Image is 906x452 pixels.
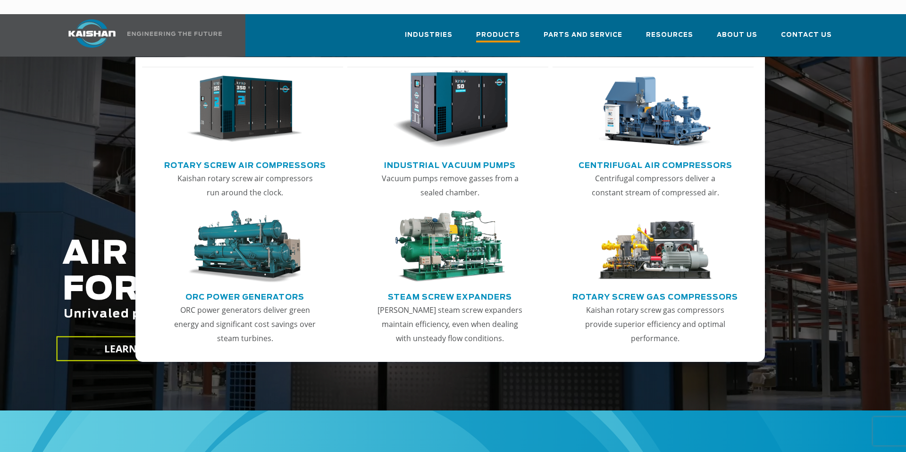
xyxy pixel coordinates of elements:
img: Engineering the future [127,32,222,36]
a: Industrial Vacuum Pumps [384,157,516,171]
img: kaishan logo [57,19,127,48]
span: Contact Us [781,30,832,41]
a: Parts and Service [544,23,622,55]
a: Rotary Screw Gas Compressors [572,289,738,303]
span: Parts and Service [544,30,622,41]
span: Unrivaled performance with up to 35% energy cost savings. [64,309,468,320]
span: LEARN MORE [104,342,169,356]
p: Centrifugal compressors deliver a constant stream of compressed air. [582,171,729,200]
img: thumb-Rotary-Screw-Air-Compressors [187,70,303,149]
a: Products [476,23,520,57]
img: thumb-Rotary-Screw-Gas-Compressors [597,210,713,283]
p: ORC power generators deliver green energy and significant cost savings over steam turbines. [171,303,319,345]
span: Products [476,30,520,42]
a: Industries [405,23,453,55]
p: Kaishan rotary screw gas compressors provide superior efficiency and optimal performance. [582,303,729,345]
img: thumb-Steam-Screw-Expanders [392,210,508,283]
img: thumb-Industrial-Vacuum-Pumps [392,70,508,149]
a: LEARN MORE [57,336,217,361]
a: About Us [717,23,757,55]
a: Kaishan USA [57,14,224,57]
a: Rotary Screw Air Compressors [164,157,326,171]
img: thumb-ORC-Power-Generators [187,210,303,283]
a: Contact Us [781,23,832,55]
a: Resources [646,23,693,55]
a: Centrifugal Air Compressors [579,157,732,171]
p: Kaishan rotary screw air compressors run around the clock. [171,171,319,200]
span: Resources [646,30,693,41]
p: [PERSON_NAME] steam screw expanders maintain efficiency, even when dealing with unsteady flow con... [377,303,524,345]
a: ORC Power Generators [185,289,304,303]
span: Industries [405,30,453,41]
a: Steam Screw Expanders [388,289,512,303]
img: thumb-Centrifugal-Air-Compressors [597,70,713,149]
p: Vacuum pumps remove gasses from a sealed chamber. [377,171,524,200]
h2: AIR COMPRESSORS FOR THE [62,236,712,350]
span: About Us [717,30,757,41]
